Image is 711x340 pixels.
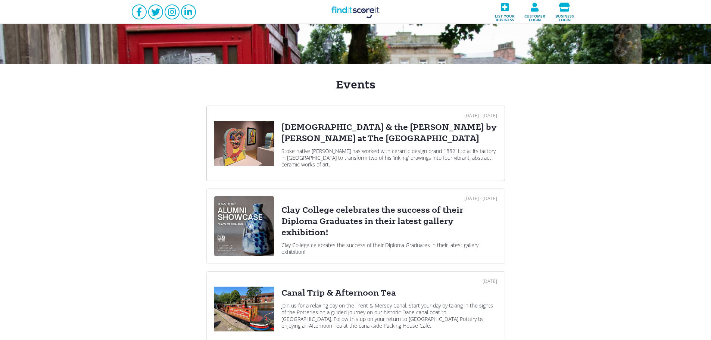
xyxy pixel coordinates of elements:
[281,113,497,118] div: [DATE] - [DATE]
[492,12,518,22] span: List your business
[281,242,497,255] div: Clay College celebrates the success of their Diploma Graduates in their latest gallery exhibition!
[552,12,577,22] span: Business login
[132,79,580,91] h1: Events
[281,148,497,168] div: Stoke native [PERSON_NAME] has worked with ceramic design brand 1882. Ltd at its factory in [GEOG...
[281,205,497,238] div: Clay College celebrates the success of their Diploma Graduates in their latest gallery exhibition!
[522,12,548,22] span: Customer login
[520,0,550,24] a: Customer login
[206,188,505,264] a: [DATE] - [DATE]Clay College celebrates the success of their Diploma Graduates in their latest gal...
[281,122,497,144] div: [DEMOGRAPHIC_DATA] & the [PERSON_NAME] by [PERSON_NAME] at The [GEOGRAPHIC_DATA]
[281,196,497,201] div: [DATE] - [DATE]
[281,279,497,284] div: [DATE]
[490,0,520,24] a: List your business
[281,302,497,329] div: Join us for a relaxing day on the Trent & Mersey Canal. Start your day by taking in the sights of...
[281,287,497,299] div: Canal Trip & Afternoon Tea
[550,0,580,24] a: Business login
[206,106,505,181] a: [DATE] - [DATE][DEMOGRAPHIC_DATA] & the [PERSON_NAME] by [PERSON_NAME] at The [GEOGRAPHIC_DATA]St...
